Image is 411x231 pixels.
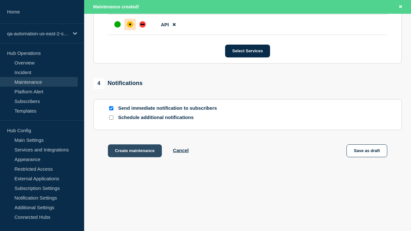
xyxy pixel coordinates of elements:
button: Select Services [225,45,270,57]
div: up [114,21,121,28]
p: Schedule additional notifications [118,115,221,121]
span: 4 [93,78,104,89]
button: Close banner [397,3,405,11]
input: Schedule additional notifications [109,116,113,120]
div: Notifications [93,78,143,89]
span: API [161,22,169,27]
div: affected [127,21,133,28]
button: Save as draft [346,144,387,157]
button: Cancel [173,148,189,153]
p: Send immediate notification to subscribers [118,105,221,111]
p: qa-automation-us-east-2-staging [7,31,69,36]
span: Maintenance created! [93,4,139,9]
input: Send immediate notification to subscribers [109,106,113,110]
button: Create maintenance [108,144,162,157]
div: down [139,21,146,28]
